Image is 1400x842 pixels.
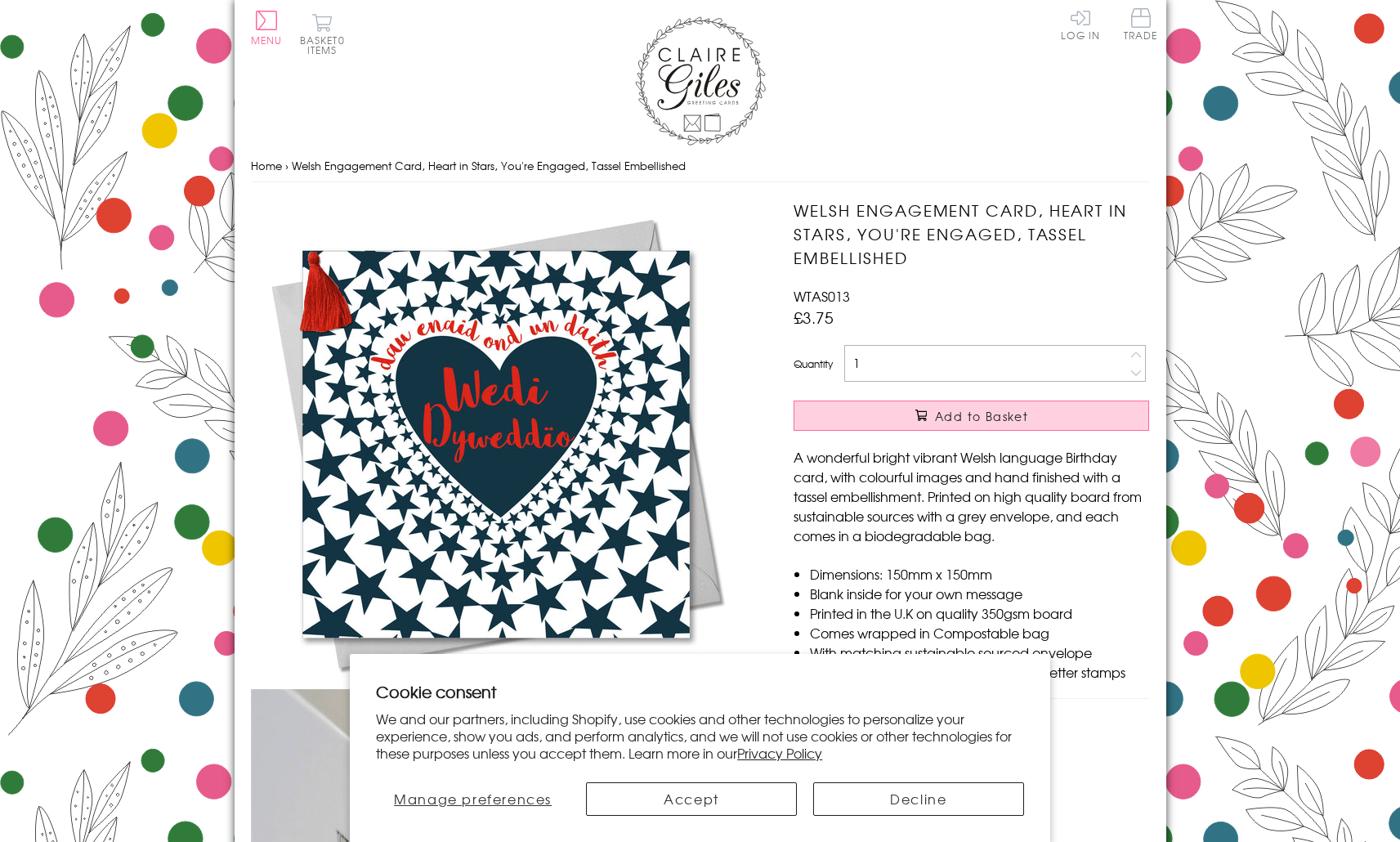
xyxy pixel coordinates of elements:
span: › [285,158,288,173]
img: Welsh Engagement Card, Heart in Stars, You're Engaged, Tassel Embellished [251,199,741,689]
span: Welsh Engagement Card, Heart in Stars, You're Engaged, Tassel Embellished [292,158,686,173]
label: Quantity [794,356,833,371]
li: Comes wrapped in Compostable bag [810,623,1149,643]
li: With matching sustainable sourced envelope [810,643,1149,662]
button: Manage preferences [376,782,570,816]
span: Trade [1124,8,1158,40]
img: Claire Giles Greetings Cards [635,16,766,146]
button: Decline [813,782,1024,816]
h2: Cookie consent [376,680,1024,703]
a: Log In [1061,8,1100,40]
p: We and our partners, including Shopify, use cookies and other technologies to personalize your ex... [376,710,1024,761]
p: A wonderful bright vibrant Welsh language Birthday card, with colourful images and hand finished ... [794,447,1149,545]
button: Add to Basket [794,401,1149,431]
span: £3.75 [794,306,834,329]
a: Trade [1124,8,1158,43]
button: Menu [251,11,283,45]
span: 0 items [307,33,345,57]
li: Blank inside for your own message [810,584,1149,603]
a: Home [251,158,282,173]
button: Accept [586,782,797,816]
a: Privacy Policy [737,743,822,763]
span: WTAS013 [794,286,850,306]
li: Dimensions: 150mm x 150mm [810,564,1149,584]
nav: breadcrumbs [251,150,1150,183]
h1: Welsh Engagement Card, Heart in Stars, You're Engaged, Tassel Embellished [794,199,1149,269]
span: Manage preferences [394,789,552,808]
span: Menu [251,33,283,47]
button: Basket0 items [300,13,345,55]
li: Printed in the U.K on quality 350gsm board [810,603,1149,623]
span: Add to Basket [935,408,1028,424]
